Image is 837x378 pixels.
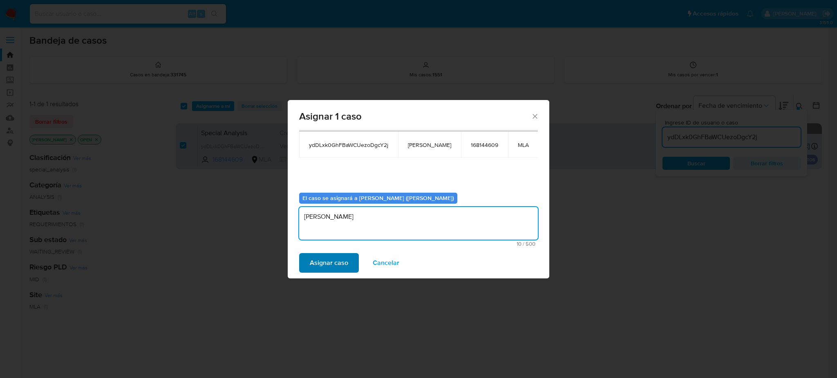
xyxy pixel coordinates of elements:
[471,141,498,149] span: 168144609
[518,141,529,149] span: MLA
[310,254,348,272] span: Asignar caso
[373,254,399,272] span: Cancelar
[302,194,454,202] b: El caso se asignará a [PERSON_NAME] ([PERSON_NAME])
[531,112,538,120] button: Cerrar ventana
[362,253,410,273] button: Cancelar
[309,141,388,149] span: ydDLxk0GhFBaWCUezoDgcY2j
[288,100,549,278] div: assign-modal
[302,241,535,247] span: Máximo 500 caracteres
[408,141,451,149] span: [PERSON_NAME]
[299,111,531,121] span: Asignar 1 caso
[299,253,359,273] button: Asignar caso
[299,207,538,240] textarea: [PERSON_NAME]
